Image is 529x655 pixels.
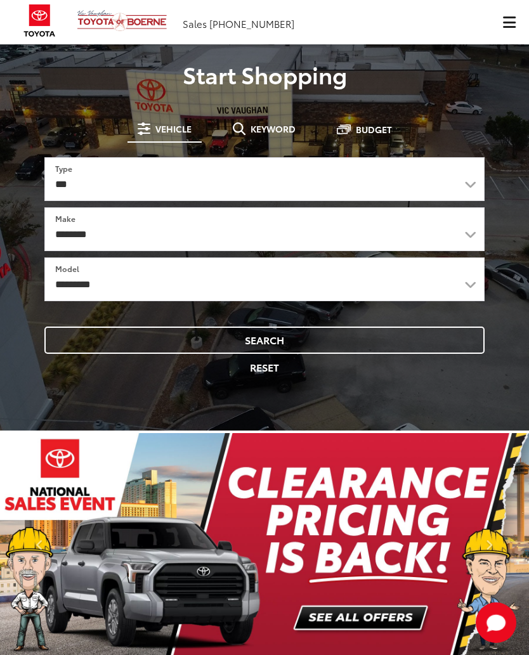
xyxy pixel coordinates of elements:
svg: Start Chat [476,602,516,643]
button: Toggle Chat Window [476,602,516,643]
button: Reset [44,354,485,381]
label: Make [55,213,75,224]
span: [PHONE_NUMBER] [209,16,294,30]
button: Search [44,327,485,354]
button: Click to view next picture. [450,458,529,631]
span: Keyword [251,124,296,133]
span: Sales [183,16,207,30]
span: Budget [356,125,392,134]
p: Start Shopping [10,62,519,87]
label: Type [55,163,72,174]
span: Vehicle [155,124,192,133]
img: Vic Vaughan Toyota of Boerne [77,10,167,32]
label: Model [55,263,79,274]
